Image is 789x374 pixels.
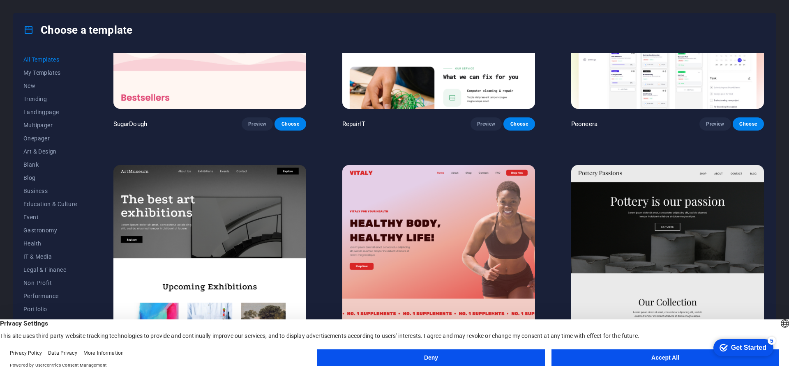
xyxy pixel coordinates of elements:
p: Peoneera [571,120,598,128]
span: Multipager [23,122,77,128]
span: Preview [248,121,266,127]
button: Performance [23,289,77,303]
button: Portfolio [23,303,77,316]
img: Art Museum [113,165,306,342]
span: Performance [23,293,77,299]
button: Event [23,211,77,224]
button: Trending [23,92,77,106]
span: Blog [23,174,77,181]
img: Pottery Passions [571,165,764,342]
span: Choose [510,121,528,127]
span: Portfolio [23,306,77,312]
span: Art & Design [23,148,77,155]
button: Preview [242,117,273,131]
button: Blog [23,171,77,184]
button: Art & Design [23,145,77,158]
span: Preview [706,121,724,127]
button: Preview [699,117,731,131]
button: All Templates [23,53,77,66]
button: Gastronomy [23,224,77,237]
button: Preview [471,117,502,131]
span: Event [23,214,77,220]
span: IT & Media [23,253,77,260]
button: Non-Profit [23,276,77,289]
p: SugarDough [113,120,147,128]
button: Legal & Finance [23,263,77,276]
button: Choose [275,117,306,131]
button: My Templates [23,66,77,79]
h4: Choose a template [23,23,132,37]
button: Onepager [23,132,77,145]
span: My Templates [23,69,77,76]
div: Get Started 5 items remaining, 0% complete [7,4,67,21]
button: Health [23,237,77,250]
span: Choose [281,121,299,127]
span: Preview [477,121,495,127]
button: Blank [23,158,77,171]
button: Services [23,316,77,329]
span: Health [23,240,77,247]
img: Vitaly [342,165,535,342]
button: Choose [733,117,764,131]
span: Education & Culture [23,201,77,207]
span: All Templates [23,56,77,63]
button: New [23,79,77,92]
div: Get Started [24,9,60,16]
p: RepairIT [342,120,365,128]
button: Business [23,184,77,197]
span: Onepager [23,135,77,142]
span: Landingpage [23,109,77,115]
span: New [23,83,77,89]
button: Education & Culture [23,197,77,211]
button: IT & Media [23,250,77,263]
span: Gastronomy [23,227,77,234]
span: Choose [739,121,757,127]
span: Business [23,188,77,194]
div: 5 [61,2,69,10]
button: Choose [503,117,535,131]
button: Landingpage [23,106,77,119]
button: Multipager [23,119,77,132]
span: Blank [23,161,77,168]
span: Trending [23,96,77,102]
span: Non-Profit [23,280,77,286]
span: Legal & Finance [23,266,77,273]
